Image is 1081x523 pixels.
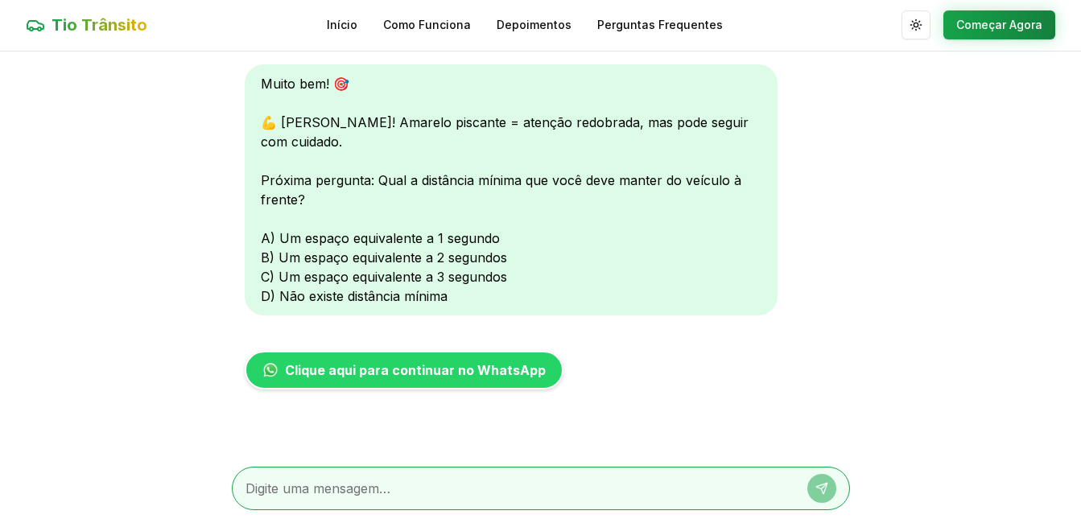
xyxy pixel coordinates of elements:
div: Muito bem! 🎯 💪 [PERSON_NAME]! Amarelo piscante = atenção redobrada, mas pode seguir com cuidado. ... [245,64,778,315]
button: Começar Agora [943,10,1055,39]
a: Perguntas Frequentes [597,17,723,33]
span: Tio Trânsito [52,14,147,36]
a: Clique aqui para continuar no WhatsApp [245,351,563,389]
a: Início [327,17,357,33]
a: Como Funciona [383,17,471,33]
a: Depoimentos [497,17,571,33]
span: Clique aqui para continuar no WhatsApp [285,360,546,380]
a: Tio Trânsito [26,14,147,36]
